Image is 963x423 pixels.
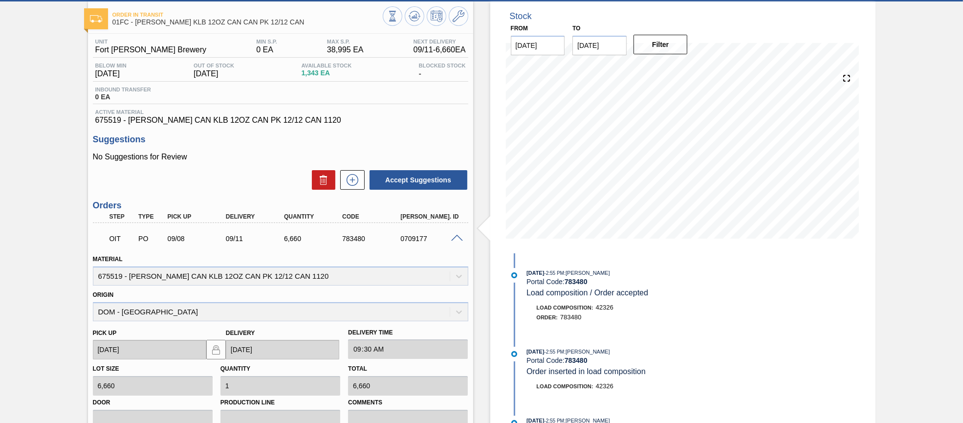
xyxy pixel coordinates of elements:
span: [DATE] [95,69,127,78]
span: 783480 [560,313,581,321]
span: - 2:55 PM [545,349,565,355]
button: Stocks Overview [383,6,402,26]
button: Filter [634,35,688,54]
div: 09/11/2025 [223,235,289,243]
span: Out Of Stock [194,63,234,68]
label: Material [93,256,123,263]
span: 0 EA [95,93,151,101]
div: Delete Suggestions [307,170,335,190]
label: Comments [348,396,468,410]
span: Order inserted in load composition [526,367,646,376]
h3: Suggestions [93,134,468,145]
div: 783480 [340,235,405,243]
span: Load Composition : [537,305,593,311]
div: Purchase order [136,235,166,243]
div: 09/08/2025 [165,235,231,243]
span: : [PERSON_NAME] [564,349,610,355]
span: Next Delivery [414,39,466,45]
div: [PERSON_NAME]. ID [398,213,463,220]
label: Lot size [93,365,119,372]
span: Inbound Transfer [95,87,151,92]
span: 01FC - CARR KLB 12OZ CAN CAN PK 12/12 CAN [112,19,383,26]
p: No Suggestions for Review [93,153,468,161]
p: OIT [109,235,135,243]
label: Door [93,396,213,410]
div: Quantity [282,213,347,220]
span: Unit [95,39,207,45]
label: Production Line [220,396,340,410]
label: Quantity [220,365,250,372]
span: Below Min [95,63,127,68]
span: 42326 [596,304,613,311]
span: [DATE] [194,69,234,78]
span: [DATE] [526,349,544,355]
img: atual [511,272,517,278]
button: Schedule Inventory [427,6,446,26]
span: Blocked Stock [419,63,466,68]
span: Active Material [95,109,466,115]
div: Code [340,213,405,220]
h3: Orders [93,200,468,211]
span: 38,995 EA [327,45,364,54]
span: Load composition / Order accepted [526,289,648,297]
span: 1,343 EA [302,69,352,77]
span: 675519 - [PERSON_NAME] CAN KLB 12OZ CAN PK 12/12 CAN 1120 [95,116,466,125]
span: MAX S.P. [327,39,364,45]
div: 6,660 [282,235,347,243]
strong: 783480 [565,278,588,286]
span: Fort [PERSON_NAME] Brewery [95,45,207,54]
span: MIN S.P. [256,39,277,45]
label: Origin [93,291,114,298]
button: Go to Master Data / General [449,6,468,26]
button: Accept Suggestions [370,170,467,190]
button: locked [206,340,226,359]
span: Available Stock [302,63,352,68]
div: Portal Code: [526,278,759,286]
div: Pick up [165,213,231,220]
div: - [416,63,468,78]
img: atual [511,351,517,357]
button: Update Chart [405,6,424,26]
div: Stock [510,11,532,22]
img: Ícone [90,15,102,22]
span: : [PERSON_NAME] [564,270,610,276]
div: Order in transit [107,228,137,249]
img: locked [210,344,222,356]
input: mm/dd/yyyy [572,36,627,55]
div: 0709177 [398,235,463,243]
span: 0 EA [256,45,277,54]
div: Step [107,213,137,220]
span: 09/11 - 6,660 EA [414,45,466,54]
label: to [572,25,580,32]
span: Order : [537,314,558,320]
input: mm/dd/yyyy [93,340,206,359]
span: [DATE] [526,270,544,276]
span: 42326 [596,382,613,390]
div: Type [136,213,166,220]
span: Load Composition : [537,383,593,389]
strong: 783480 [565,356,588,364]
input: mm/dd/yyyy [511,36,565,55]
label: Total [348,365,367,372]
label: From [511,25,528,32]
div: New suggestion [335,170,365,190]
label: Delivery Time [348,326,468,340]
span: Order in transit [112,12,383,18]
input: mm/dd/yyyy [226,340,339,359]
div: Portal Code: [526,356,759,364]
label: Delivery [226,330,255,336]
label: Pick up [93,330,117,336]
div: Delivery [223,213,289,220]
span: - 2:55 PM [545,270,565,276]
div: Accept Suggestions [365,169,468,191]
